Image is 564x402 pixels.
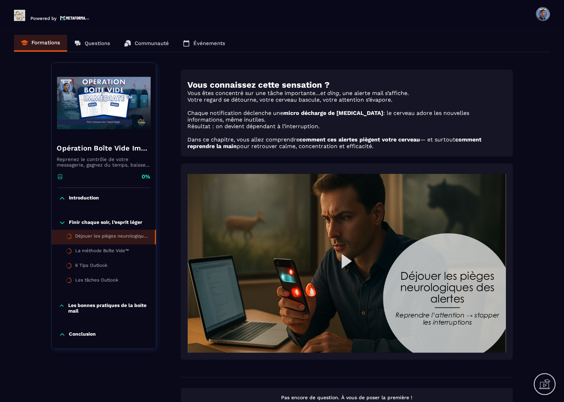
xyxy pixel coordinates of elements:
[321,90,340,96] em: et ding
[284,110,384,116] strong: micro décharge de [MEDICAL_DATA]
[76,263,108,270] div: 6 Tips Outlook
[188,80,330,90] strong: Vous connaissez cette sensation ?
[188,90,506,96] p: Vous êtes concentré sur une tâche importante… , une alerte mail s’affiche.
[57,156,151,168] p: Reprenez le contrôle de votre messagerie, gagnez du temps, baissez la charge mentale. Moins d’int...
[30,16,57,21] p: Powered by
[69,195,99,202] p: Introduction
[142,173,151,181] p: 0%
[57,143,151,153] h4: Opération Boîte Vide Immédiate™ (OBI)
[188,174,506,353] img: thumbnail
[69,331,96,338] p: Conclusion
[68,302,149,314] p: Les bonnes pratiques de la boite mail
[60,15,90,21] img: logo
[188,110,506,123] p: Chaque notification déclenche une : le cerveau adore les nouvelles informations, même inutiles.
[187,394,507,401] p: Pas encore de question. À vous de poser la première !
[188,123,506,130] p: Résultat : on devient dépendant à l’interruption.
[300,136,420,143] strong: comment ces alertes piègent votre cerveau
[76,248,129,256] div: La méthode Boîte Vide™
[188,136,506,149] p: Dans ce chapitre, vous allez comprendre — et surtout pour retrouver calme, concentration et effic...
[14,10,25,21] img: logo-branding
[188,136,482,149] strong: comment reprendre la main
[188,96,506,103] p: Votre regard se détourne, votre cerveau bascule, votre attention s’évapore.
[69,219,143,226] p: Finir chaque soir, l’esprit léger
[57,68,151,138] img: banner
[76,233,148,241] div: Déjouer les pièges neurologiques des alertes
[76,277,119,285] div: Les tâches Outlook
